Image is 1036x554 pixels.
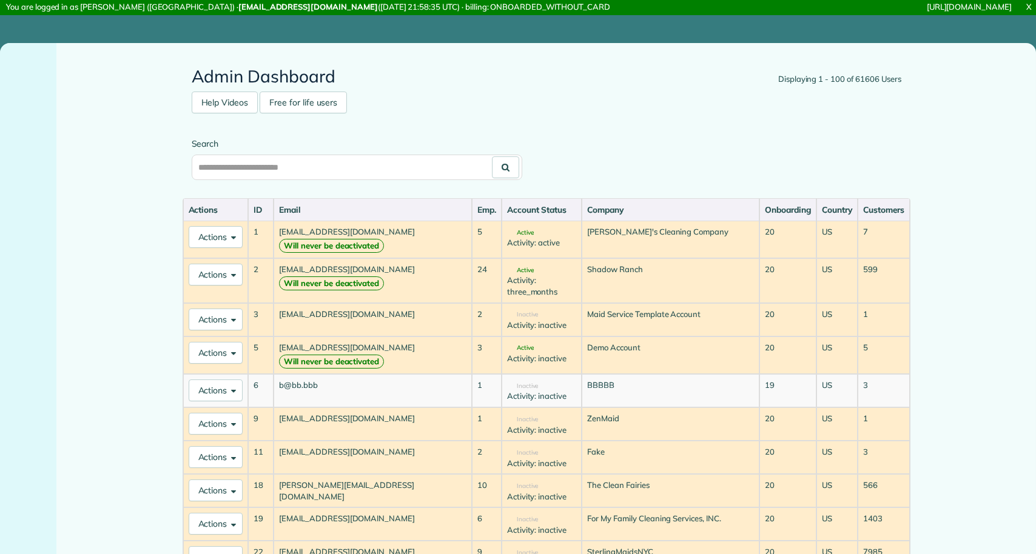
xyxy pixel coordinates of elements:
strong: Will never be deactivated [279,239,384,253]
div: Onboarding [765,204,811,216]
td: 3 [858,374,910,407]
button: Actions [189,379,243,401]
td: 19 [248,507,274,541]
td: 20 [759,407,816,441]
td: b@bb.bbb [274,374,472,407]
div: Company [587,204,754,216]
td: 20 [759,474,816,507]
div: Activity: inactive [507,390,577,402]
td: [EMAIL_ADDRESS][DOMAIN_NAME] [274,221,472,258]
td: US [816,303,858,336]
div: Email [279,204,466,216]
td: 1 [472,374,502,407]
span: Active [507,267,534,273]
td: US [816,441,858,474]
span: Inactive [507,383,539,389]
div: Customers [863,204,904,216]
td: 20 [759,336,816,374]
td: 566 [858,474,910,507]
div: Actions [189,204,243,216]
button: Actions [189,513,243,535]
td: 20 [759,258,816,303]
h2: Admin Dashboard [192,67,901,86]
td: 3 [248,303,274,336]
td: US [816,407,858,441]
td: 19 [759,374,816,407]
td: 20 [759,441,816,474]
td: 1 [248,221,274,258]
td: 599 [858,258,910,303]
a: Free for life users [260,92,347,113]
span: Inactive [507,312,539,318]
td: BBBBB [582,374,759,407]
td: Demo Account [582,336,759,374]
td: US [816,507,858,541]
a: [URL][DOMAIN_NAME] [927,2,1012,12]
label: Search [192,138,522,150]
a: Help Videos [192,92,258,113]
span: Inactive [507,450,539,456]
td: 2 [248,258,274,303]
td: 9 [248,407,274,441]
td: 3 [858,441,910,474]
td: US [816,258,858,303]
td: US [816,474,858,507]
div: Activity: inactive [507,319,577,331]
td: [EMAIL_ADDRESS][DOMAIN_NAME] [274,258,472,303]
div: Country [822,204,852,216]
td: 6 [472,507,502,541]
td: 20 [759,507,816,541]
strong: [EMAIL_ADDRESS][DOMAIN_NAME] [238,2,378,12]
span: Active [507,230,534,236]
td: 20 [759,303,816,336]
div: Activity: inactive [507,491,577,502]
td: 5 [858,336,910,374]
td: [EMAIL_ADDRESS][DOMAIN_NAME] [274,336,472,374]
td: US [816,336,858,374]
div: Emp. [477,204,496,216]
span: Inactive [507,483,539,489]
td: [EMAIL_ADDRESS][DOMAIN_NAME] [274,507,472,541]
td: [PERSON_NAME][EMAIL_ADDRESS][DOMAIN_NAME] [274,474,472,507]
div: Activity: inactive [507,424,577,436]
td: 1 [472,407,502,441]
td: 5 [248,336,274,374]
div: Activity: inactive [507,353,577,364]
td: [EMAIL_ADDRESS][DOMAIN_NAME] [274,303,472,336]
span: Inactive [507,416,539,422]
strong: Will never be deactivated [279,276,384,290]
div: Activity: inactive [507,458,577,469]
td: [PERSON_NAME]'s Cleaning Company [582,221,759,258]
button: Actions [189,413,243,435]
td: 1 [858,407,910,441]
div: Activity: inactive [507,524,577,536]
div: Activity: active [507,237,577,249]
td: 20 [759,221,816,258]
td: [EMAIL_ADDRESS][DOMAIN_NAME] [274,407,472,441]
div: Account Status [507,204,577,216]
td: 1 [858,303,910,336]
td: 1403 [858,507,910,541]
td: For My Family Cleaning Services, INC. [582,507,759,541]
td: 2 [472,441,502,474]
td: 5 [472,221,502,258]
button: Actions [189,309,243,330]
td: [EMAIL_ADDRESS][DOMAIN_NAME] [274,441,472,474]
td: 18 [248,474,274,507]
td: 3 [472,336,502,374]
td: 11 [248,441,274,474]
td: 6 [248,374,274,407]
td: ZenMaid [582,407,759,441]
div: ID [254,204,268,216]
td: Maid Service Template Account [582,303,759,336]
button: Actions [189,342,243,364]
td: The Clean Fairies [582,474,759,507]
div: Displaying 1 - 100 of 61606 Users [778,73,901,85]
td: US [816,221,858,258]
td: Shadow Ranch [582,258,759,303]
td: 24 [472,258,502,303]
strong: Will never be deactivated [279,355,384,369]
td: 10 [472,474,502,507]
button: Actions [189,479,243,501]
td: 2 [472,303,502,336]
